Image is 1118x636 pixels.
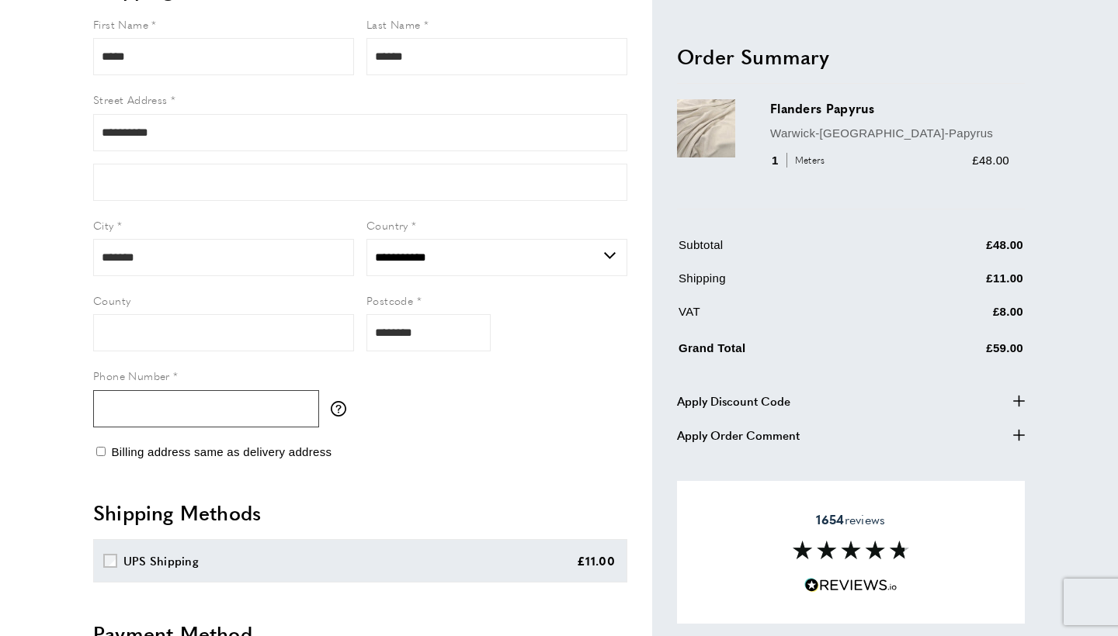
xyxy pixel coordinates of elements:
input: Billing address same as delivery address [96,447,106,456]
div: £11.00 [577,551,615,570]
td: £48.00 [901,235,1023,265]
span: Apply Discount Code [677,391,790,410]
td: Grand Total [679,335,900,368]
h2: Order Summary [677,42,1025,70]
td: VAT [679,302,900,332]
span: Postcode [366,292,413,308]
td: £8.00 [901,302,1023,332]
td: £59.00 [901,335,1023,368]
div: 1 [770,150,830,169]
span: Meters [786,153,829,168]
span: City [93,217,114,233]
img: Reviews.io 5 stars [804,578,898,593]
span: First Name [93,16,148,32]
img: Flanders Papyrus [677,99,735,157]
td: Subtotal [679,235,900,265]
strong: 1654 [816,510,844,528]
span: Country [366,217,408,233]
td: £11.00 [901,268,1023,299]
button: More information [331,401,354,417]
h2: Shipping Methods [93,499,627,527]
span: Street Address [93,92,168,107]
p: Warwick-[GEOGRAPHIC_DATA]-Papyrus [770,123,1009,142]
span: Billing address same as delivery address [111,445,332,458]
span: County [93,292,130,308]
span: Phone Number [93,368,170,383]
div: UPS Shipping [123,551,200,570]
img: Reviews section [793,541,909,559]
h3: Flanders Papyrus [770,99,1009,117]
span: Apply Order Comment [677,425,800,444]
span: £48.00 [972,153,1009,166]
td: Shipping [679,268,900,299]
span: Last Name [366,16,421,32]
span: reviews [816,512,885,527]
